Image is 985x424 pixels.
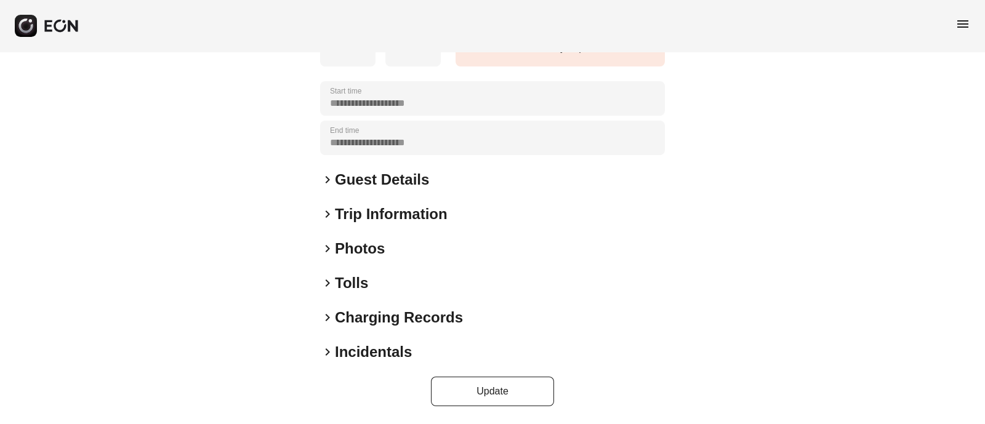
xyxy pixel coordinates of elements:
span: keyboard_arrow_right [320,241,335,256]
h2: Tolls [335,273,368,293]
h2: Charging Records [335,308,463,327]
span: keyboard_arrow_right [320,172,335,187]
span: keyboard_arrow_right [320,207,335,222]
span: keyboard_arrow_right [320,345,335,359]
h2: Incidentals [335,342,412,362]
span: keyboard_arrow_right [320,310,335,325]
span: menu [955,17,970,31]
h2: Guest Details [335,170,429,190]
button: Update [431,377,554,406]
h2: Photos [335,239,385,258]
span: keyboard_arrow_right [320,276,335,290]
h2: Trip Information [335,204,448,224]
